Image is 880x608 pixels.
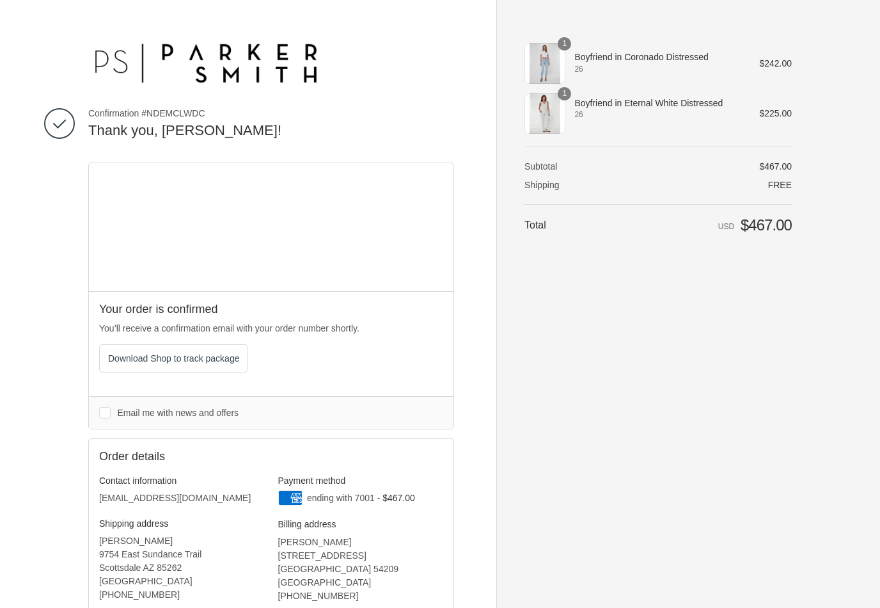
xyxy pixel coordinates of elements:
[99,344,248,372] button: Download Shop to track package
[558,37,571,51] span: 1
[307,493,375,503] span: ending with 7001
[118,408,239,418] span: Email me with news and offers
[574,51,741,63] span: Boyfriend in Coronado Distressed
[278,518,444,530] h3: Billing address
[759,58,792,68] span: $242.00
[574,109,741,120] span: 26
[99,322,443,335] p: You’ll receive a confirmation email with your order number shortly.
[718,222,734,231] span: USD
[88,36,321,87] img: Parker Smith
[759,161,792,172] span: $467.00
[278,475,444,486] h3: Payment method
[524,161,601,172] th: Subtotal
[524,180,560,190] span: Shipping
[99,534,265,602] address: [PERSON_NAME] 9754 East Sundance Trail Scottsdale AZ 85262 [GEOGRAPHIC_DATA] ‎[PHONE_NUMBER]
[768,180,792,190] span: Free
[89,163,454,291] iframe: Google map displaying pin point of shipping address: Scottsdale, Arizona
[558,87,571,100] span: 1
[99,449,271,464] h2: Order details
[99,302,443,317] h2: Your order is confirmed
[741,216,792,234] span: $467.00
[377,493,415,503] span: - $467.00
[574,97,741,109] span: Boyfriend in Eternal White Distressed
[99,518,265,529] h3: Shipping address
[99,493,251,503] bdo: [EMAIL_ADDRESS][DOMAIN_NAME]
[99,475,265,486] h3: Contact information
[759,108,792,118] span: $225.00
[524,220,546,230] span: Total
[88,108,454,119] span: Confirmation #NDEMCLWDC
[88,122,454,140] h2: Thank you, [PERSON_NAME]!
[108,353,239,364] span: Download Shop to track package
[278,536,444,603] address: [PERSON_NAME] [STREET_ADDRESS] [GEOGRAPHIC_DATA] 54209 [GEOGRAPHIC_DATA] ‎[PHONE_NUMBER]
[574,63,741,75] span: 26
